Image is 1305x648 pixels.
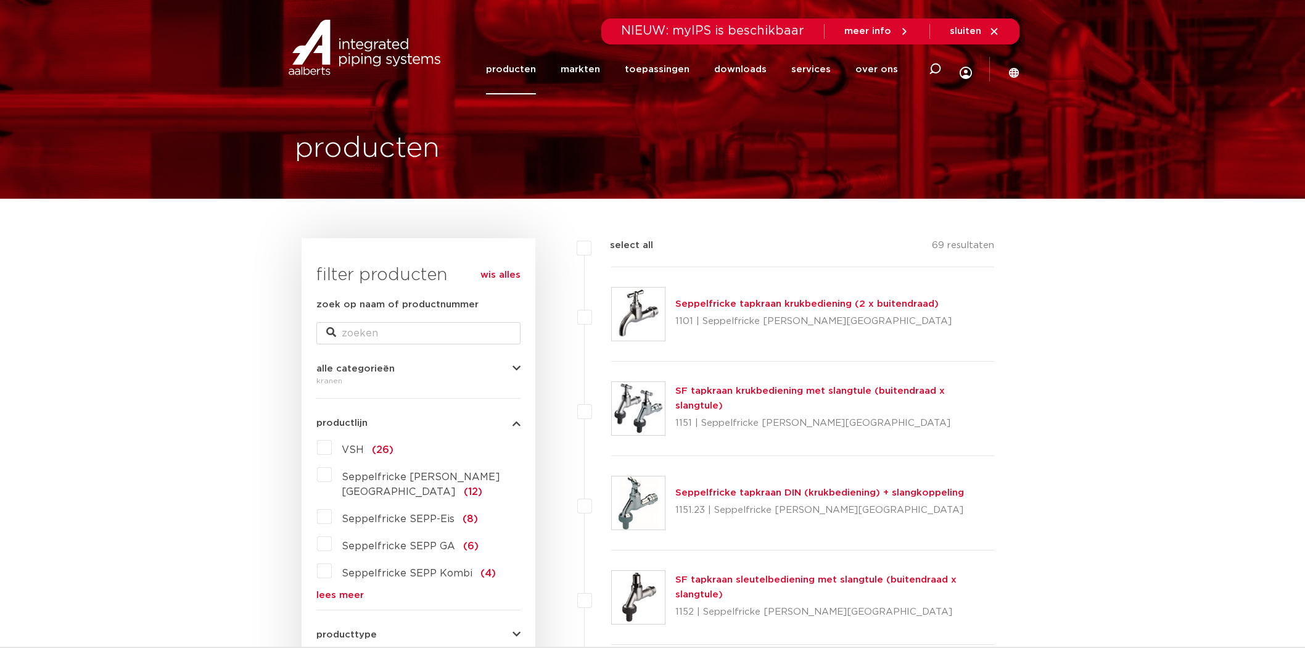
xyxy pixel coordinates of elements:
[342,541,455,551] span: Seppelfricke SEPP GA
[316,591,521,600] a: lees meer
[316,373,521,388] div: kranen
[316,364,395,373] span: alle categorieën
[316,364,521,373] button: alle categorieën
[844,26,910,37] a: meer info
[675,386,945,410] a: SF tapkraan krukbediening met slangtule (buitendraad x slangtule)
[675,575,957,599] a: SF tapkraan sleutelbediening met slangtule (buitendraad x slangtule)
[950,27,981,36] span: sluiten
[791,44,831,94] a: services
[612,382,665,435] img: Thumbnail for SF tapkraan krukbediening met slangtule (buitendraad x slangtule)
[316,322,521,344] input: zoeken
[480,568,496,578] span: (4)
[960,41,972,98] div: my IPS
[316,418,368,428] span: productlijn
[675,299,939,309] a: Seppelfricke tapkraan krukbediening (2 x buitendraad)
[316,630,521,639] button: producttype
[621,25,804,37] span: NIEUW: myIPS is beschikbaar
[612,571,665,624] img: Thumbnail for SF tapkraan sleutelbediening met slangtule (buitendraad x slangtule)
[675,312,952,331] p: 1101 | Seppelfricke [PERSON_NAME][GEOGRAPHIC_DATA]
[855,44,898,94] a: over ons
[464,487,482,497] span: (12)
[316,263,521,288] h3: filter producten
[675,501,964,520] p: 1151.23 | Seppelfricke [PERSON_NAME][GEOGRAPHIC_DATA]
[675,602,994,622] p: 1152 | Seppelfricke [PERSON_NAME][GEOGRAPHIC_DATA]
[372,445,393,455] span: (26)
[486,44,898,94] nav: Menu
[591,238,653,253] label: select all
[316,418,521,428] button: productlijn
[316,297,479,312] label: zoek op naam of productnummer
[612,476,665,530] img: Thumbnail for Seppelfricke tapkraan DIN (krukbediening) + slangkoppeling
[342,445,364,455] span: VSH
[675,413,994,433] p: 1151 | Seppelfricke [PERSON_NAME][GEOGRAPHIC_DATA]
[486,44,536,94] a: producten
[612,288,665,341] img: Thumbnail for Seppelfricke tapkraan krukbediening (2 x buitendraad)
[463,514,478,524] span: (8)
[342,514,455,524] span: Seppelfricke SEPP-Eis
[950,26,1000,37] a: sluiten
[316,630,377,639] span: producttype
[480,268,521,283] a: wis alles
[675,488,964,497] a: Seppelfricke tapkraan DIN (krukbediening) + slangkoppeling
[463,541,479,551] span: (6)
[932,238,994,257] p: 69 resultaten
[342,568,472,578] span: Seppelfricke SEPP Kombi
[625,44,690,94] a: toepassingen
[342,472,500,497] span: Seppelfricke [PERSON_NAME][GEOGRAPHIC_DATA]
[844,27,891,36] span: meer info
[714,44,767,94] a: downloads
[561,44,600,94] a: markten
[295,129,440,168] h1: producten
